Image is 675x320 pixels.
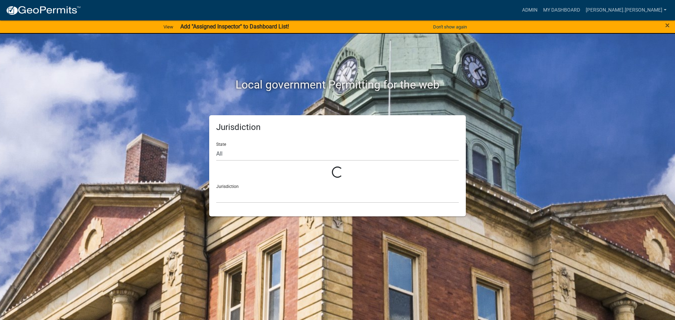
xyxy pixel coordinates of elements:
[180,23,289,30] strong: Add "Assigned Inspector" to Dashboard List!
[540,4,583,17] a: My Dashboard
[161,21,176,33] a: View
[216,122,459,132] h5: Jurisdiction
[430,21,470,33] button: Don't show again
[583,4,669,17] a: [PERSON_NAME].[PERSON_NAME]
[142,78,533,91] h2: Local government Permitting for the web
[519,4,540,17] a: Admin
[665,21,670,30] button: Close
[665,20,670,30] span: ×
